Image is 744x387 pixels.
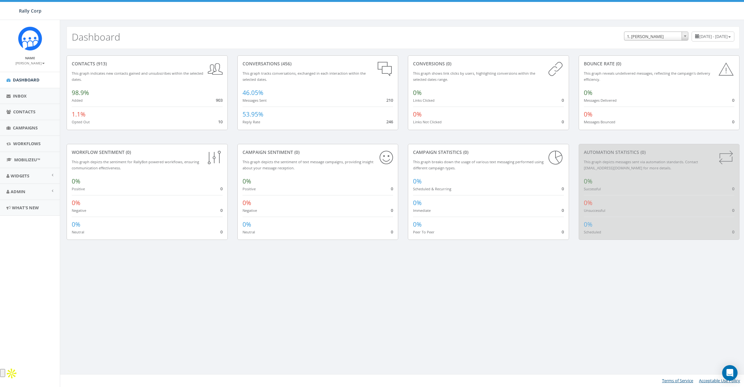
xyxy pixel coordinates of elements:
span: Contacts [13,109,35,115]
span: 0 [220,229,223,235]
span: 0 [732,97,734,103]
span: 0% [584,110,592,118]
span: 0 [391,186,393,192]
small: [PERSON_NAME] [15,61,45,65]
span: 0% [72,220,80,229]
span: 53.95% [243,110,263,118]
small: Scheduled & Recurring [413,186,451,191]
small: Messages Sent [243,98,267,103]
span: 0 [562,97,564,103]
small: This graph breaks down the usage of various text messaging performed using different campaign types. [413,159,544,170]
small: Messages Delivered [584,98,617,103]
small: Positive [72,186,85,191]
small: Neutral [72,230,84,234]
span: 0% [584,177,592,185]
a: Acceptable Use Policy [699,378,740,383]
span: 903 [216,97,223,103]
small: This graph shows link clicks by users, highlighting conversions within the selected dates range. [413,71,535,82]
div: conversations [243,61,393,67]
span: (456) [280,61,291,67]
span: 0 [732,207,734,213]
img: Apollo [5,367,18,380]
span: (0) [124,149,131,155]
div: conversions [413,61,564,67]
span: 1.1% [72,110,86,118]
small: Immediate [413,208,431,213]
span: 0 [220,207,223,213]
div: Campaign Statistics [413,149,564,156]
span: 0 [391,229,393,235]
div: contacts [72,61,223,67]
small: Opted Out [72,119,90,124]
small: Links Clicked [413,98,435,103]
span: 0% [72,199,80,207]
small: Peer To Peer [413,230,435,234]
span: 1. James Martin [624,32,688,41]
span: Dashboard [13,77,40,83]
span: 0% [243,199,251,207]
span: Admin [11,189,25,194]
span: 0% [413,177,422,185]
span: Campaigns [13,125,38,131]
span: 0 [732,186,734,192]
small: Reply Rate [243,119,260,124]
span: 46.05% [243,89,263,97]
span: 0 [562,229,564,235]
small: Negative [243,208,257,213]
span: 0 [220,186,223,192]
small: This graph indicates new contacts gained and unsubscribes within the selected dates. [72,71,203,82]
small: Scheduled [584,230,601,234]
span: 0% [413,89,422,97]
small: This graph reveals undelivered messages, reflecting the campaign's delivery efficiency. [584,71,710,82]
span: 0% [584,89,592,97]
span: 0% [584,220,592,229]
span: 0 [732,119,734,125]
small: Added [72,98,83,103]
small: Positive [243,186,256,191]
span: Workflows [13,141,41,146]
span: 0% [584,199,592,207]
span: (0) [293,149,299,155]
span: 0 [562,207,564,213]
span: [DATE] - [DATE] [699,33,728,39]
span: 0% [72,177,80,185]
span: 98.9% [72,89,89,97]
small: Links Not Clicked [413,119,442,124]
span: 1. James Martin [624,32,688,41]
small: This graph depicts the sentiment for RallyBot-powered workflows, ensuring communication effective... [72,159,199,170]
span: MobilizeU™ [14,157,40,163]
span: 0% [413,199,422,207]
small: Unsuccessful [584,208,605,213]
span: What's New [12,205,39,211]
h2: Dashboard [72,32,120,42]
span: (0) [445,61,451,67]
small: Neutral [243,230,255,234]
img: Icon_1.png [18,26,42,51]
span: 0 [562,119,564,125]
div: Workflow Sentiment [72,149,223,156]
span: 0 [732,229,734,235]
span: 0 [391,207,393,213]
small: Successful [584,186,601,191]
small: This graph depicts the sentiment of text message campaigns, providing insight about your message ... [243,159,373,170]
span: 0% [413,110,422,118]
span: 246 [386,119,393,125]
span: 0% [243,177,251,185]
span: 0% [413,220,422,229]
span: (0) [615,61,621,67]
span: (0) [639,149,646,155]
span: 210 [386,97,393,103]
span: Inbox [13,93,27,99]
span: 10 [218,119,223,125]
small: Negative [72,208,86,213]
div: Campaign Sentiment [243,149,393,156]
small: Messages Bounced [584,119,615,124]
small: This graph depicts messages sent via automation standards. Contact [EMAIL_ADDRESS][DOMAIN_NAME] f... [584,159,698,170]
a: [PERSON_NAME] [15,60,45,66]
small: This graph tracks conversations, exchanged in each interaction within the selected dates. [243,71,366,82]
span: Widgets [11,173,29,179]
div: Automation Statistics [584,149,735,156]
a: Terms of Service [662,378,693,383]
div: Bounce Rate [584,61,735,67]
small: Name [25,56,35,60]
